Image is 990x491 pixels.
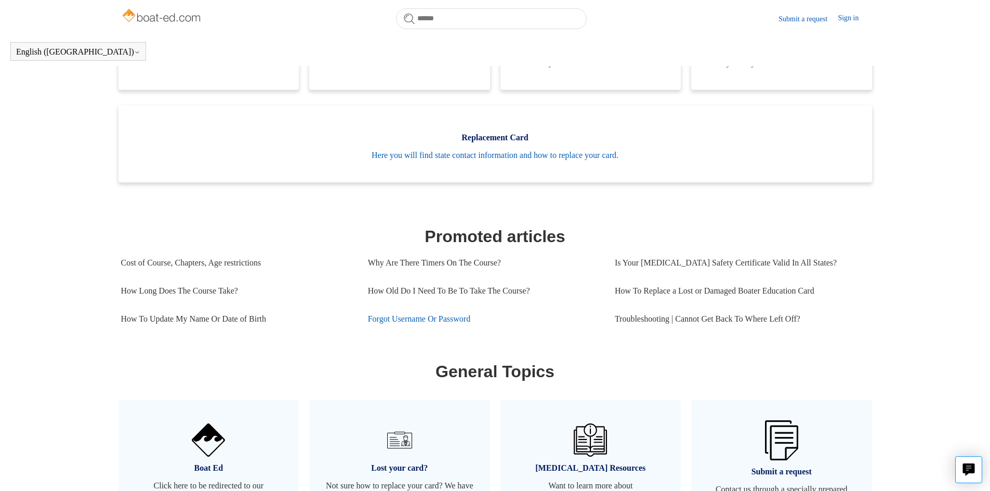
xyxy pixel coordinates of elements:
[383,423,416,457] img: 01HZPCYVT14CG9T703FEE4SFXC
[615,277,862,305] a: How To Replace a Lost or Damaged Boater Education Card
[121,6,204,27] img: Boat-Ed Help Center home page
[396,8,587,29] input: Search
[574,423,607,457] img: 01HZPCYVZMCNPYXCC0DPA2R54M
[368,277,599,305] a: How Old Do I Need To Be To Take The Course?
[121,305,352,333] a: How To Update My Name Or Date of Birth
[615,305,862,333] a: Troubleshooting | Cannot Get Back To Where Left Off?
[121,277,352,305] a: How Long Does The Course Take?
[121,359,869,384] h1: General Topics
[516,462,666,474] span: [MEDICAL_DATA] Resources
[192,423,225,457] img: 01HZPCYVNCVF44JPJQE4DN11EA
[778,14,838,24] a: Submit a request
[368,305,599,333] a: Forgot Username Or Password
[615,249,862,277] a: Is Your [MEDICAL_DATA] Safety Certificate Valid In All States?
[118,105,872,182] a: Replacement Card Here you will find state contact information and how to replace your card.
[838,12,869,25] a: Sign in
[134,462,284,474] span: Boat Ed
[134,149,856,162] span: Here you will find state contact information and how to replace your card.
[765,420,798,460] img: 01HZPCYW3NK71669VZTW7XY4G9
[16,47,140,57] button: English ([GEOGRAPHIC_DATA])
[707,466,856,478] span: Submit a request
[134,131,856,144] span: Replacement Card
[325,462,474,474] span: Lost your card?
[121,224,869,249] h1: Promoted articles
[121,249,352,277] a: Cost of Course, Chapters, Age restrictions
[368,249,599,277] a: Why Are There Timers On The Course?
[955,456,982,483] button: Live chat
